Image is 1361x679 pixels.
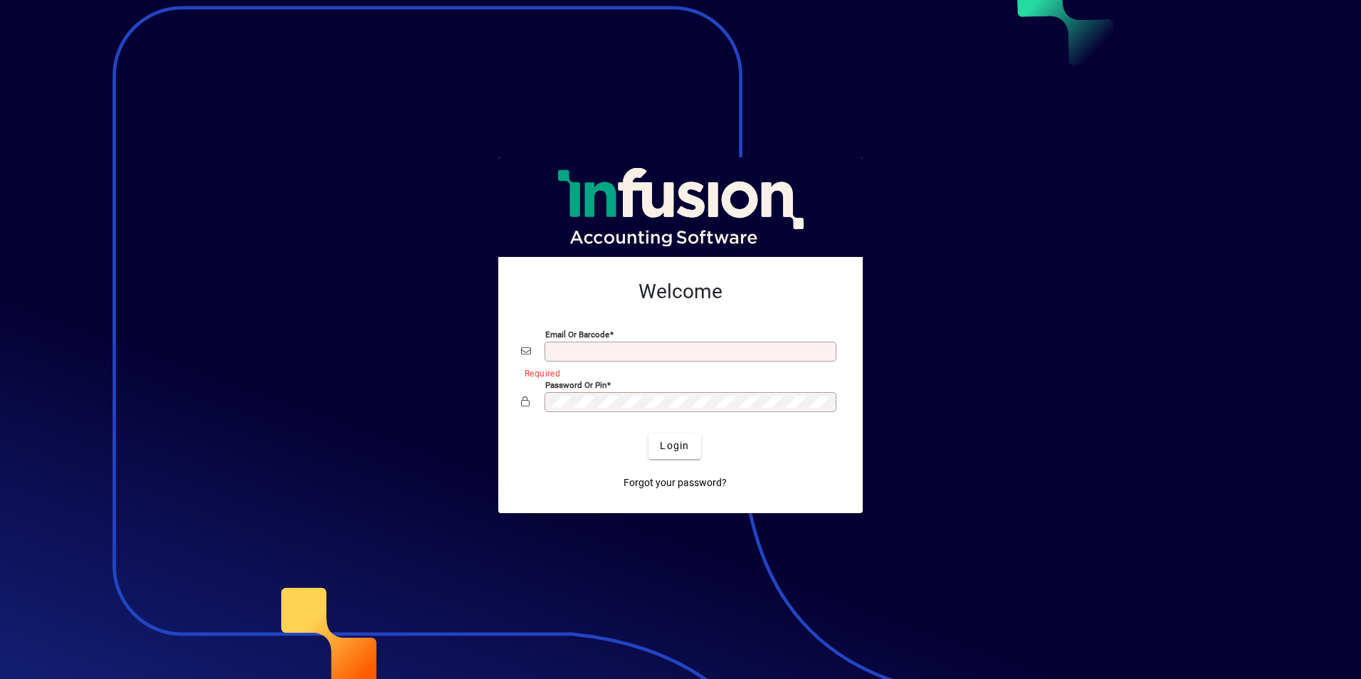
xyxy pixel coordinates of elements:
[545,379,606,389] mat-label: Password or Pin
[545,329,609,339] mat-label: Email or Barcode
[521,280,840,304] h2: Welcome
[624,475,727,490] span: Forgot your password?
[660,438,689,453] span: Login
[618,470,732,496] a: Forgot your password?
[525,365,829,380] mat-error: Required
[648,433,700,459] button: Login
